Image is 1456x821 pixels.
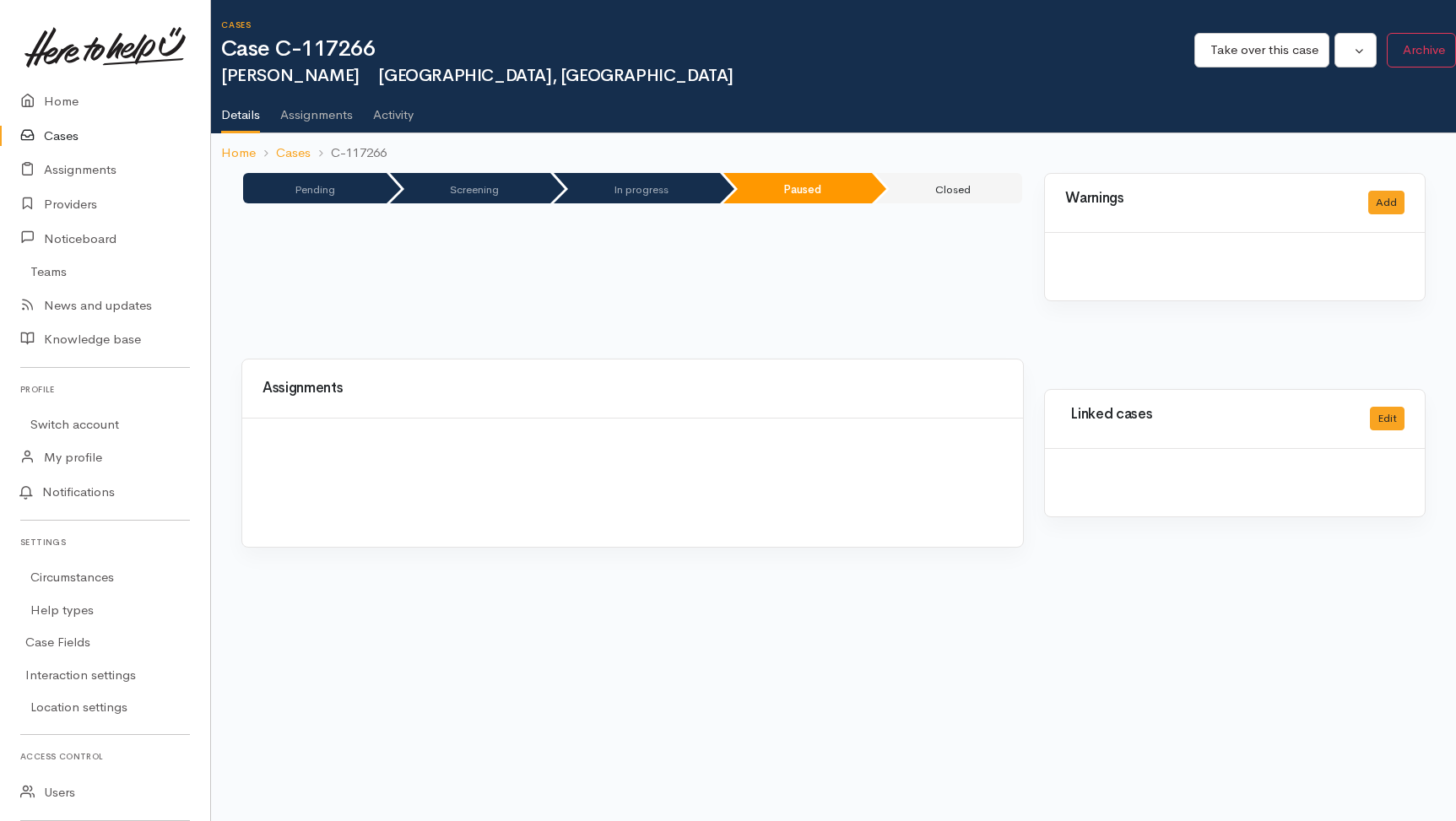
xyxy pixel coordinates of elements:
[20,378,190,401] h6: Profile
[211,133,1456,173] nav: breadcrumb
[1194,33,1329,68] button: Take over this case
[221,37,1194,62] h1: Case C-117266
[280,85,353,132] a: Assignments
[373,85,414,132] a: Activity
[554,173,720,203] li: In progress
[875,173,1022,203] li: Closed
[221,20,1194,30] h6: Cases
[1065,407,1350,423] h3: Linked cases
[20,745,190,768] h6: Access control
[311,143,387,163] li: C-117266
[1387,33,1456,68] button: Archive
[1368,191,1405,215] button: Add
[221,143,256,163] a: Home
[221,67,1194,85] h2: [PERSON_NAME]
[1370,407,1405,431] button: Edit
[390,173,550,203] li: Screening
[276,143,311,163] a: Cases
[723,173,873,203] li: Paused
[221,85,260,134] a: Details
[1065,191,1348,207] h3: Warnings
[370,65,733,86] span: [GEOGRAPHIC_DATA], [GEOGRAPHIC_DATA]
[263,381,1003,397] h3: Assignments
[243,173,387,203] li: Pending
[20,531,190,554] h6: Settings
